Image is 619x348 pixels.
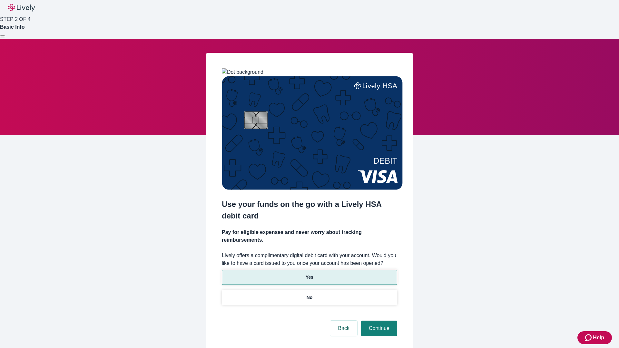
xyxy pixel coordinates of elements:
[330,321,357,336] button: Back
[307,294,313,301] p: No
[222,270,397,285] button: Yes
[593,334,604,342] span: Help
[585,334,593,342] svg: Zendesk support icon
[222,290,397,305] button: No
[222,76,403,190] img: Debit card
[222,228,397,244] h4: Pay for eligible expenses and never worry about tracking reimbursements.
[8,4,35,12] img: Lively
[361,321,397,336] button: Continue
[306,274,313,281] p: Yes
[222,198,397,222] h2: Use your funds on the go with a Lively HSA debit card
[222,252,397,267] label: Lively offers a complimentary digital debit card with your account. Would you like to have a card...
[222,68,263,76] img: Dot background
[577,331,612,344] button: Zendesk support iconHelp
